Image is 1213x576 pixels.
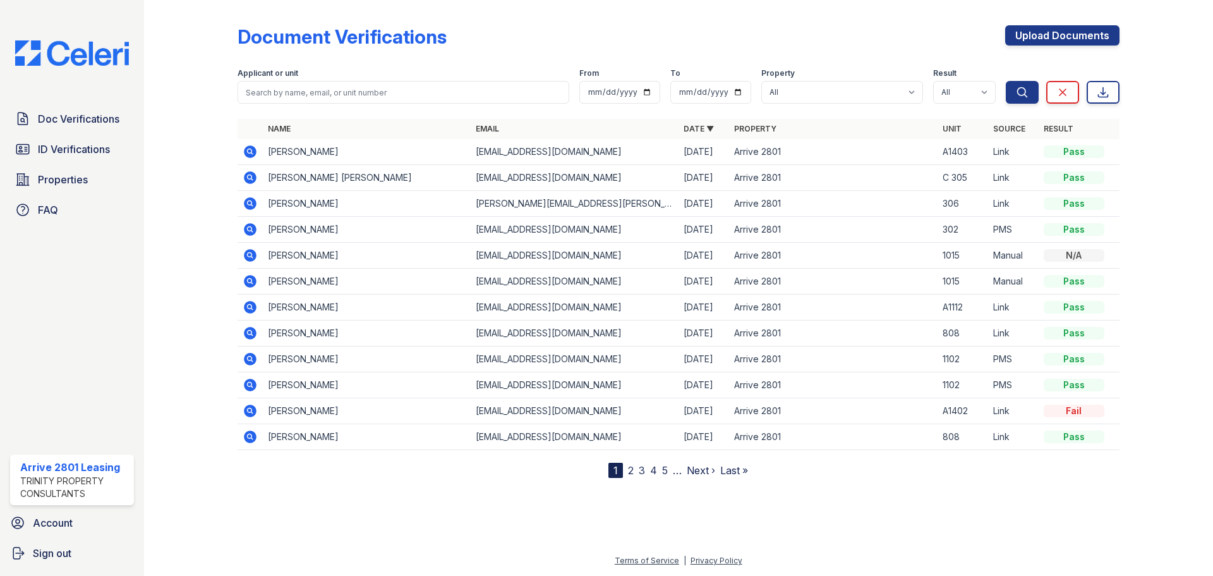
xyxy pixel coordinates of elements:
td: [EMAIL_ADDRESS][DOMAIN_NAME] [471,346,679,372]
td: A1112 [938,295,988,321]
td: Arrive 2801 [729,372,937,398]
div: Pass [1044,275,1104,288]
td: [PERSON_NAME] [263,398,471,424]
td: [PERSON_NAME] [PERSON_NAME] [263,165,471,191]
img: CE_Logo_Blue-a8612792a0a2168367f1c8372b55b34899dd931a85d93a1a3d3e32e68fde9ad4.png [5,40,139,66]
td: [EMAIL_ADDRESS][DOMAIN_NAME] [471,372,679,398]
td: [PERSON_NAME] [263,295,471,321]
td: [DATE] [679,321,729,346]
td: [PERSON_NAME] [263,321,471,346]
td: Arrive 2801 [729,269,937,295]
td: Arrive 2801 [729,295,937,321]
a: Upload Documents [1005,25,1119,46]
div: Pass [1044,197,1104,210]
span: ID Verifications [38,142,110,157]
a: Unit [943,124,962,133]
td: [DATE] [679,269,729,295]
td: 1102 [938,372,988,398]
td: Arrive 2801 [729,346,937,372]
a: Result [1044,124,1073,133]
div: N/A [1044,249,1104,262]
td: [DATE] [679,243,729,269]
span: Properties [38,172,88,187]
div: Pass [1044,379,1104,391]
td: [EMAIL_ADDRESS][DOMAIN_NAME] [471,321,679,346]
td: [EMAIL_ADDRESS][DOMAIN_NAME] [471,295,679,321]
td: Link [988,398,1039,424]
td: [EMAIL_ADDRESS][DOMAIN_NAME] [471,398,679,424]
div: Pass [1044,171,1104,184]
a: Email [476,124,499,133]
td: [PERSON_NAME] [263,217,471,243]
label: To [670,68,680,78]
td: 302 [938,217,988,243]
div: Fail [1044,405,1104,417]
td: [EMAIL_ADDRESS][DOMAIN_NAME] [471,424,679,450]
td: 306 [938,191,988,217]
div: Pass [1044,431,1104,443]
td: Arrive 2801 [729,398,937,424]
div: Pass [1044,223,1104,236]
a: Properties [10,167,134,192]
td: [EMAIL_ADDRESS][DOMAIN_NAME] [471,243,679,269]
td: Arrive 2801 [729,165,937,191]
td: A1403 [938,139,988,165]
td: 1102 [938,346,988,372]
td: Link [988,295,1039,321]
td: Link [988,321,1039,346]
td: [EMAIL_ADDRESS][DOMAIN_NAME] [471,139,679,165]
td: PMS [988,346,1039,372]
td: PMS [988,217,1039,243]
td: [DATE] [679,217,729,243]
a: Name [268,124,291,133]
td: Link [988,165,1039,191]
div: Pass [1044,327,1104,340]
a: Account [5,510,139,536]
label: Property [761,68,795,78]
a: 3 [639,464,645,477]
td: [EMAIL_ADDRESS][DOMAIN_NAME] [471,217,679,243]
td: [PERSON_NAME] [263,269,471,295]
a: Sign out [5,541,139,566]
td: [PERSON_NAME] [263,191,471,217]
div: Pass [1044,301,1104,314]
div: Pass [1044,145,1104,158]
a: Terms of Service [615,556,679,565]
td: [EMAIL_ADDRESS][DOMAIN_NAME] [471,165,679,191]
label: Applicant or unit [238,68,298,78]
a: ID Verifications [10,137,134,162]
a: 2 [628,464,634,477]
div: Trinity Property Consultants [20,475,129,500]
td: [DATE] [679,424,729,450]
td: PMS [988,372,1039,398]
td: [DATE] [679,295,729,321]
input: Search by name, email, or unit number [238,81,569,104]
td: Link [988,191,1039,217]
a: 4 [650,464,657,477]
td: Arrive 2801 [729,243,937,269]
td: [PERSON_NAME] [263,139,471,165]
td: [PERSON_NAME] [263,372,471,398]
div: 1 [608,463,623,478]
span: FAQ [38,202,58,218]
td: Link [988,424,1039,450]
a: FAQ [10,197,134,223]
a: Doc Verifications [10,106,134,132]
td: [DATE] [679,372,729,398]
td: 1015 [938,243,988,269]
td: C 305 [938,165,988,191]
a: 5 [662,464,668,477]
td: 1015 [938,269,988,295]
div: | [684,556,686,565]
td: [PERSON_NAME] [263,346,471,372]
td: [PERSON_NAME][EMAIL_ADDRESS][PERSON_NAME][DOMAIN_NAME] [471,191,679,217]
td: [DATE] [679,165,729,191]
a: Last » [720,464,748,477]
td: Manual [988,269,1039,295]
td: [DATE] [679,139,729,165]
div: Document Verifications [238,25,447,48]
td: 808 [938,424,988,450]
label: From [579,68,599,78]
td: Arrive 2801 [729,139,937,165]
